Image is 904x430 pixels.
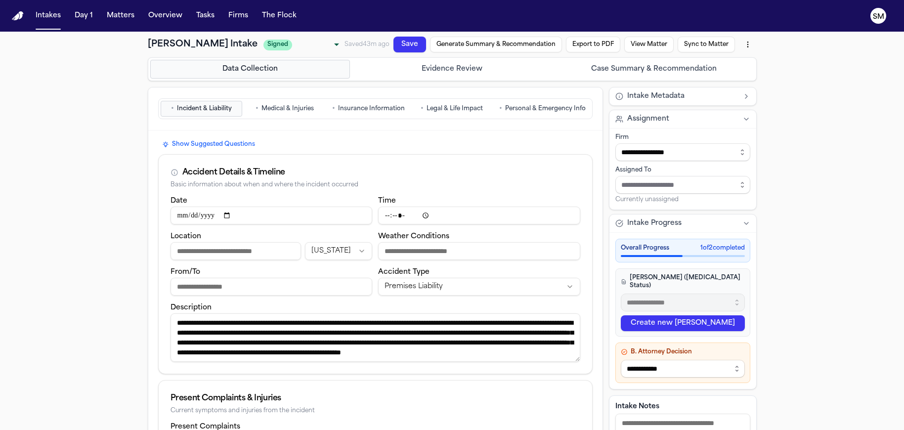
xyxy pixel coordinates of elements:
[678,37,735,52] button: Sync to Matter
[182,167,285,178] div: Accident Details & Timeline
[615,176,750,194] input: Assign to staff member
[411,101,493,117] button: Go to Legal & Life Impact
[352,60,552,79] button: Go to Evidence Review step
[378,233,449,240] label: Weather Conditions
[171,181,580,189] div: Basic information about when and where the incident occurred
[148,38,258,51] h1: [PERSON_NAME] Intake
[554,60,754,79] button: Go to Case Summary & Recommendation step
[177,105,232,113] span: Incident & Liability
[258,7,301,25] button: The Flock
[103,7,138,25] button: Matters
[171,233,201,240] label: Location
[627,91,685,101] span: Intake Metadata
[171,104,174,114] span: •
[621,274,745,290] h4: [PERSON_NAME] ([MEDICAL_DATA] Status)
[378,207,580,224] input: Incident time
[615,133,750,141] div: Firm
[32,7,65,25] button: Intakes
[12,11,24,21] img: Finch Logo
[171,407,580,415] div: Current symptoms and injuries from the incident
[430,37,562,52] button: Generate Summary & Recommendation
[627,218,682,228] span: Intake Progress
[256,104,258,114] span: •
[609,110,756,128] button: Assignment
[171,392,580,404] div: Present Complaints & Injuries
[305,242,372,260] button: Incident state
[609,87,756,105] button: Intake Metadata
[873,13,884,20] text: SM
[621,348,745,356] h4: B. Attorney Decision
[171,197,187,205] label: Date
[171,207,373,224] input: Incident date
[158,138,259,150] button: Show Suggested Questions
[263,40,293,50] span: Signed
[192,7,218,25] button: Tasks
[171,278,373,296] input: From/To destination
[427,105,483,113] span: Legal & Life Impact
[261,105,314,113] span: Medical & Injuries
[171,242,301,260] input: Incident location
[621,244,669,252] span: Overall Progress
[344,42,389,47] span: Saved 43m ago
[328,101,409,117] button: Go to Insurance Information
[700,244,745,252] span: 1 of 2 completed
[150,60,350,79] button: Go to Data Collection step
[495,101,590,117] button: Go to Personal & Emergency Info
[378,268,430,276] label: Accident Type
[609,215,756,232] button: Intake Progress
[378,197,396,205] label: Time
[171,268,200,276] label: From/To
[621,315,745,331] button: Create new [PERSON_NAME]
[338,105,405,113] span: Insurance Information
[505,105,586,113] span: Personal & Emergency Info
[161,101,242,117] button: Go to Incident & Liability
[12,11,24,21] a: Home
[332,104,335,114] span: •
[566,37,620,52] button: Export to PDF
[615,143,750,161] input: Select firm
[171,313,580,362] textarea: Incident description
[615,196,679,204] span: Currently unassigned
[171,304,212,311] label: Description
[393,37,426,52] button: Save
[627,114,669,124] span: Assignment
[615,402,750,412] label: Intake Notes
[144,7,186,25] button: Overview
[624,37,674,52] button: View Matter
[150,60,754,79] nav: Intake steps
[244,101,326,117] button: Go to Medical & Injuries
[378,242,580,260] input: Weather conditions
[739,36,757,53] button: More actions
[421,104,424,114] span: •
[224,7,252,25] button: Firms
[71,7,97,25] button: Day 1
[263,38,343,51] div: Update intake status
[499,104,502,114] span: •
[615,166,750,174] div: Assigned To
